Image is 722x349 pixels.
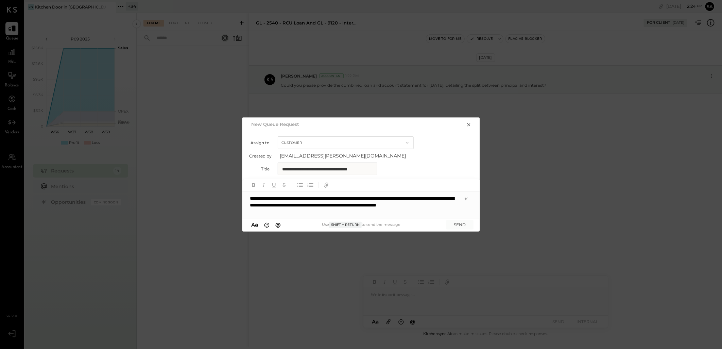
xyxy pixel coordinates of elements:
button: @ [274,221,283,229]
button: Add URL [322,181,331,189]
button: Aa [249,221,260,229]
div: Use to send the message [283,222,440,228]
label: Assign to [249,140,270,145]
button: Underline [270,181,278,189]
span: Shift + Return [329,222,362,228]
button: Unordered List [296,181,305,189]
button: Bold [249,181,258,189]
span: [EMAIL_ADDRESS][PERSON_NAME][DOMAIN_NAME] [280,152,416,159]
button: Strikethrough [280,181,289,189]
button: Customer [278,136,414,149]
span: a [255,221,258,228]
label: Created by [249,153,272,159]
button: Ordered List [306,181,315,189]
button: SEND [446,220,474,229]
h2: New Queue Request [251,121,299,127]
span: @ [276,221,281,228]
button: Italic [259,181,268,189]
label: Title [249,166,270,171]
